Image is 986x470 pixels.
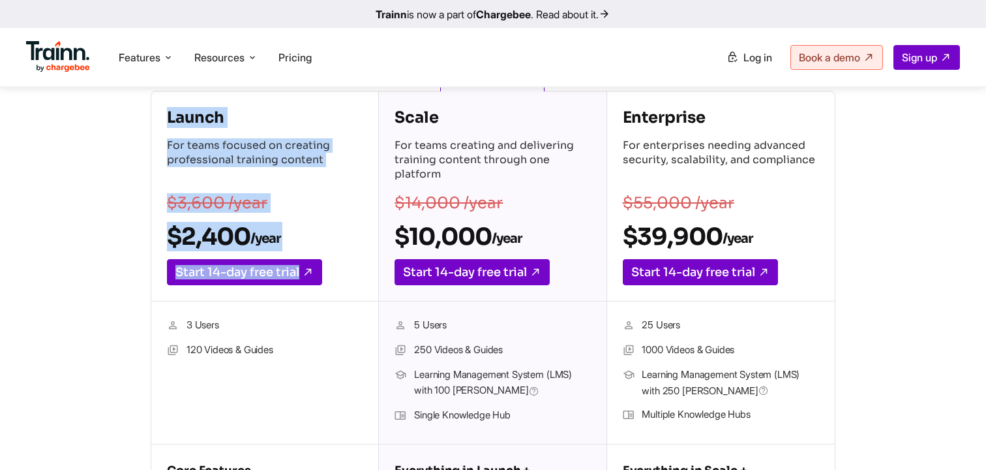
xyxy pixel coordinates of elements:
sub: /year [250,230,280,247]
a: Pricing [278,51,312,64]
h2: $2,400 [167,222,363,251]
li: 250 Videos & Guides [395,342,590,359]
a: Sign up [893,45,960,70]
li: 5 Users [395,317,590,334]
s: $3,600 /year [167,193,267,213]
a: Log in [719,46,780,69]
p: For teams focused on creating professional training content [167,138,363,184]
h4: Launch [167,107,363,128]
b: Trainn [376,8,407,21]
li: 3 Users [167,317,363,334]
h2: $10,000 [395,222,590,251]
li: Single Knowledge Hub [395,407,590,424]
li: Multiple Knowledge Hubs [623,407,819,424]
iframe: Chat Widget [921,407,986,470]
span: Log in [743,51,772,64]
span: Learning Management System (LMS) with 250 [PERSON_NAME] [642,367,818,399]
span: Book a demo [799,51,860,64]
li: 25 Users [623,317,819,334]
span: Features [119,50,160,65]
s: $14,000 /year [395,193,503,213]
p: For teams creating and delivering training content through one platform [395,138,590,184]
p: For enterprises needing advanced security, scalability, and compliance [623,138,819,184]
sub: /year [492,230,522,247]
li: 1000 Videos & Guides [623,342,819,359]
b: Chargebee [476,8,531,21]
span: Sign up [902,51,937,64]
h4: Scale [395,107,590,128]
sub: /year [723,230,753,247]
a: Start 14-day free trial [167,259,322,285]
h2: $39,900 [623,222,819,251]
a: Start 14-day free trial [395,259,550,285]
li: 120 Videos & Guides [167,342,363,359]
h4: Enterprise [623,107,819,128]
a: Start 14-day free trial [623,259,778,285]
a: Book a demo [790,45,883,70]
img: Trainn Logo [26,41,90,72]
span: Resources [194,50,245,65]
span: Learning Management System (LMS) with 100 [PERSON_NAME] [414,367,590,399]
s: $55,000 /year [623,193,734,213]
